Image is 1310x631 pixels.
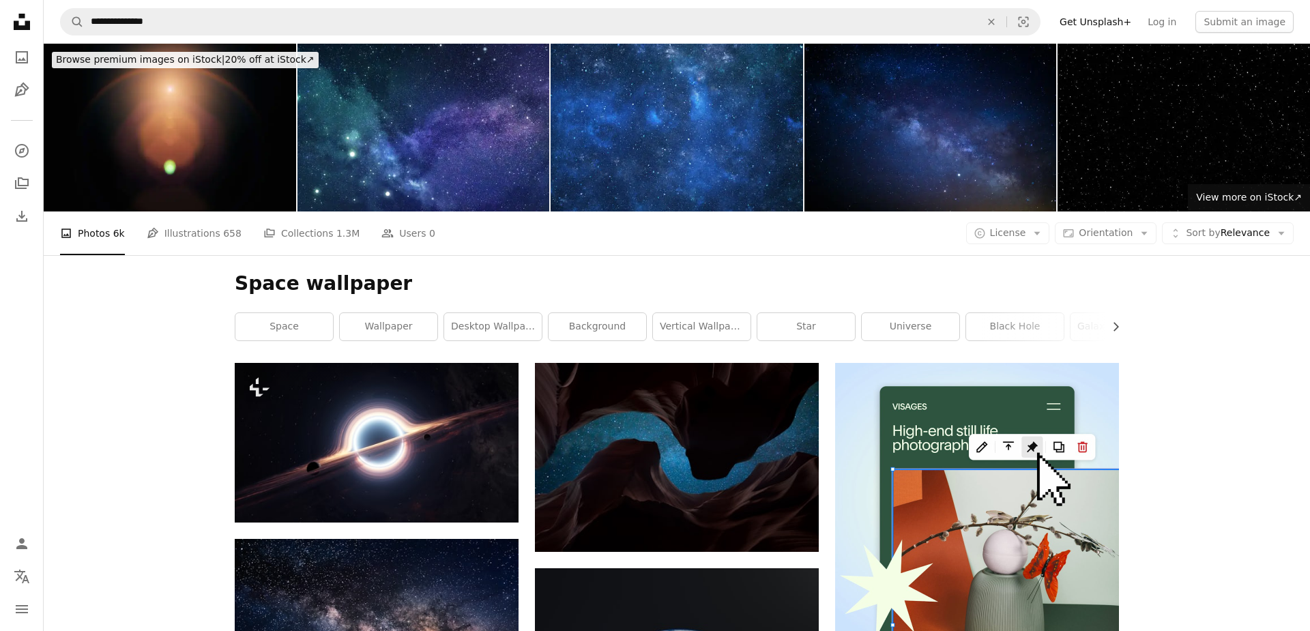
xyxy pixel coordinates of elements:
a: Explore [8,137,35,164]
a: background [549,313,646,340]
span: Browse premium images on iStock | [56,54,224,65]
button: Clear [976,9,1006,35]
img: Space galaxy [551,44,803,211]
a: Illustrations [8,76,35,104]
a: Collections 1.3M [263,211,360,255]
img: an artist's impression of a black hole in space [235,363,519,523]
img: Lens flare on black background. Overlay design element [44,44,296,211]
span: 1.3M [336,226,360,241]
img: Starry night sky in space. [1058,44,1310,211]
a: vertical wallpaper [653,313,751,340]
a: Photos [8,44,35,71]
a: blue starry night [535,451,819,463]
span: View more on iStock ↗ [1196,192,1302,203]
a: space [235,313,333,340]
form: Find visuals sitewide [60,8,1040,35]
button: Search Unsplash [61,9,84,35]
button: Language [8,563,35,590]
img: Milky Way [804,44,1057,211]
span: License [990,227,1026,238]
a: an artist's impression of a black hole in space [235,437,519,449]
a: Users 0 [381,211,435,255]
img: Space Stars, Nebula, Universe Background [297,44,550,211]
div: 20% off at iStock ↗ [52,52,319,68]
span: Relevance [1186,226,1270,240]
a: Get Unsplash+ [1051,11,1139,33]
a: Log in / Sign up [8,530,35,557]
a: Log in [1139,11,1184,33]
button: Menu [8,596,35,623]
button: Sort byRelevance [1162,222,1294,244]
button: Submit an image [1195,11,1294,33]
a: desktop wallpaper [444,313,542,340]
a: Browse premium images on iStock|20% off at iStock↗ [44,44,327,76]
a: Collections [8,170,35,197]
span: 0 [429,226,435,241]
button: Visual search [1007,9,1040,35]
button: Orientation [1055,222,1156,244]
a: Home — Unsplash [8,8,35,38]
a: black hole [966,313,1064,340]
h1: Space wallpaper [235,272,1119,296]
button: scroll list to the right [1103,313,1119,340]
a: galaxy wallpaper [1071,313,1168,340]
span: Orientation [1079,227,1133,238]
a: Illustrations 658 [147,211,242,255]
a: universe [862,313,959,340]
a: wallpaper [340,313,437,340]
a: star [757,313,855,340]
img: blue starry night [535,363,819,552]
button: License [966,222,1050,244]
a: Download History [8,203,35,230]
span: 658 [223,226,242,241]
a: View more on iStock↗ [1188,184,1310,211]
span: Sort by [1186,227,1220,238]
